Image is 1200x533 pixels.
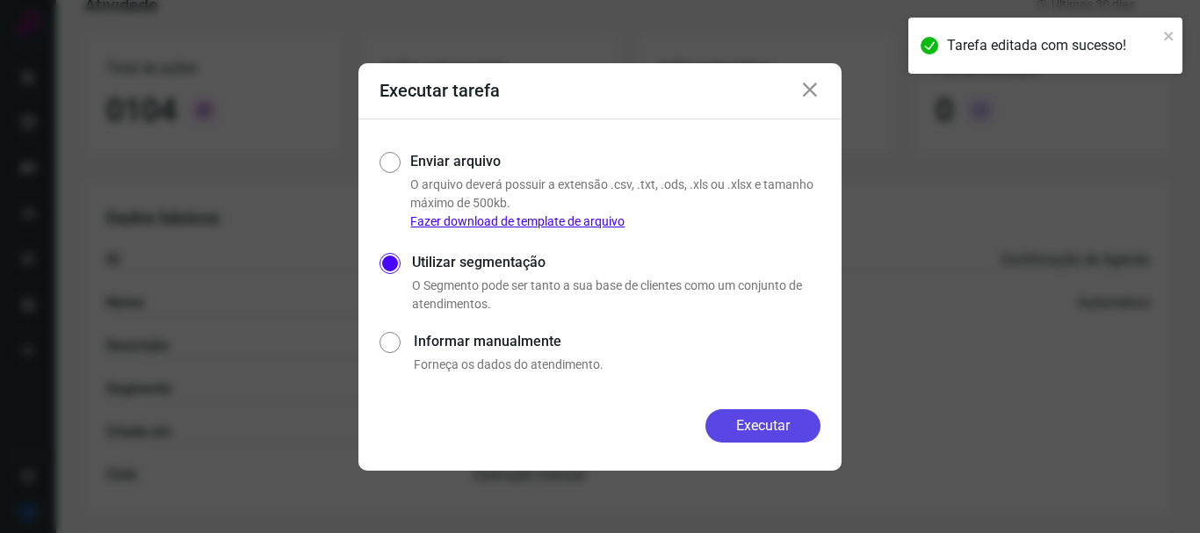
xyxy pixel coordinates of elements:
[414,331,820,352] label: Informar manualmente
[412,252,820,273] label: Utilizar segmentação
[947,35,1158,56] div: Tarefa editada com sucesso!
[410,151,501,172] label: Enviar arquivo
[410,176,820,231] p: O arquivo deverá possuir a extensão .csv, .txt, .ods, .xls ou .xlsx e tamanho máximo de 500kb.
[410,214,625,228] a: Fazer download de template de arquivo
[1163,25,1175,46] button: close
[414,356,820,374] p: Forneça os dados do atendimento.
[705,409,820,443] button: Executar
[412,277,820,313] p: O Segmento pode ser tanto a sua base de clientes como um conjunto de atendimentos.
[380,80,500,101] h3: Executar tarefa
